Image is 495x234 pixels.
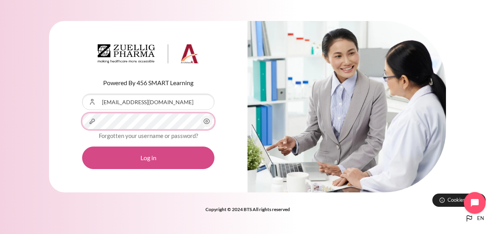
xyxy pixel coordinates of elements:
[432,194,486,207] button: Cookies notice
[98,44,199,67] a: Architeck
[448,196,480,204] span: Cookies notice
[82,147,214,169] button: Log in
[205,206,290,212] strong: Copyright © 2024 BTS All rights reserved
[462,211,487,226] button: Languages
[477,215,484,222] span: en
[82,78,214,87] p: Powered By 456 SMART Learning
[99,132,198,139] a: Forgotten your username or password?
[82,94,214,110] input: Username or Email Address
[98,44,199,64] img: Architeck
